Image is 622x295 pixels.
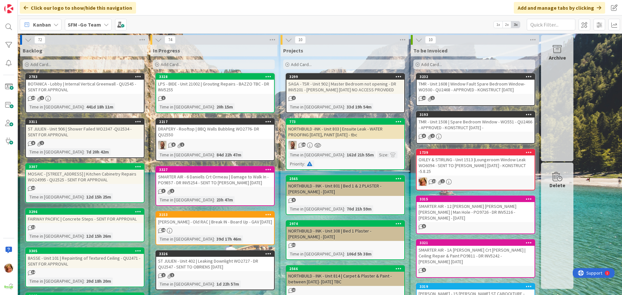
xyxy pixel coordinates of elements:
[417,284,535,289] div: 3319
[345,205,373,212] div: 70d 21h 59m
[158,280,214,288] div: Time in [GEOGRAPHIC_DATA]
[214,103,215,110] span: :
[29,74,144,79] div: 2783
[180,142,184,147] span: 1
[417,155,535,176] div: OXLEY & STIRLING - Unit 1513 |Loungeroom Window Leak WO6094 - SENT TO [PERSON_NAME] [DATE] - KONS...
[84,233,85,240] span: :
[425,36,436,44] span: 10
[170,189,174,193] span: 1
[4,264,13,273] img: KD
[26,119,144,139] div: 3311ST JULIEN - Unit 906 | Shower Failed WO2347 -QU2534 - SENT FOR APPROVAL
[527,19,575,30] input: Quick Filter...
[344,103,345,110] span: :
[156,251,274,271] div: 3326ST JULIEN - Unit 402 | Leaking Downlight WO2727 - DR QU2547 - SENT TO OBRIENS [DATE]
[156,125,274,139] div: DRAPERY - Rooftop | BBQ Walls Bubbling WO2776- DR QU2550
[159,167,274,172] div: 3327
[156,80,274,94] div: LPS - BIDE - Unit 21002 | Grouting Repairs - BAZZO TBC - DR INV5255
[215,151,243,158] div: 84d 22h 47m
[155,250,275,290] a: 3326ST JULIEN - Unit 402 | Leaking Downlight WO2727 - DR QU2547 - SENT TO OBRIENS [DATE]Time in [...
[156,167,274,187] div: 3327SMARTER AIR - 6 Daniells Crt Ormeau | Damage to Walk In - PO9857 - DR INV5254 - SENT TO [PERS...
[31,96,35,100] span: 19
[416,73,535,106] a: 3232TMR - Unit 1608 | Window Fault Spare Bedroom Window- WO500 - QU2468 - APPROVED - KONSTRUCT [D...
[420,197,535,201] div: 3315
[4,282,13,291] img: avatar
[158,151,214,158] div: Time in [GEOGRAPHIC_DATA]
[494,21,502,28] span: 1x
[286,141,404,149] div: SD
[26,209,144,215] div: 3296
[158,196,214,203] div: Time in [GEOGRAPHIC_DATA]
[549,181,565,189] div: Delete
[31,270,35,274] span: 14
[286,74,404,80] div: 3299
[215,103,235,110] div: 20h 15m
[84,193,85,200] span: :
[31,225,35,229] span: 12
[419,177,427,186] img: KD
[26,125,144,139] div: ST JULIEN - Unit 906 | Shower Failed WO2347 -QU2534 - SENT FOR APPROVAL
[417,74,535,94] div: 3232TMR - Unit 1608 | Window Fault Spare Bedroom Window- WO500 - QU2468 - APPROVED - KONSTRUCT [D...
[156,119,274,139] div: 2217DRAPERY - Rooftop | BBQ Walls Bubbling WO2776- DR QU2550
[288,205,344,212] div: Time in [GEOGRAPHIC_DATA]
[25,118,144,158] a: 3311ST JULIEN - Unit 906 | Shower Failed WO2347 -QU2534 - SENT FOR APPROVALTime in [GEOGRAPHIC_DA...
[417,196,535,202] div: 3315
[214,235,215,243] span: :
[28,148,84,155] div: Time in [GEOGRAPHIC_DATA]
[288,151,344,158] div: Time in [GEOGRAPHIC_DATA]
[286,118,405,170] a: 773NORTHBUILD -INK - Unit 803 | Ensuite Leak - WATER PROOFING [DATE], PAINT [DATE] - tbcSDTime in...
[84,278,85,285] span: :
[26,170,144,184] div: MOSAIC - [STREET_ADDRESS] | Kitchen Cabinetry Repairs WO24995 - QU2525 - SENT FOR APPROVAL
[40,141,44,145] span: 1
[420,150,535,155] div: 1739
[158,141,167,149] img: SD
[161,228,166,232] span: 16
[29,165,144,169] div: 3307
[26,254,144,268] div: BASSE - Unit 101 | Repainting of Textured Ceiling - QU2471 - SENT FOR APPROVAL
[34,3,35,8] div: 1
[85,278,113,285] div: 20d 18h 20m
[4,4,13,13] img: Visit kanbanzone.com
[422,96,426,100] span: 10
[344,151,345,158] span: :
[286,272,404,286] div: NORTHBUILD - INK - Unit 814 | Carpet & Plaster & Paint - between [DATE]- [DATE] TBC
[416,239,535,278] a: 3321SMARTER AIR - 1A [PERSON_NAME] Crt [PERSON_NAME] | Ceiling Repair & Paint PO9811 - DR INV5242...
[85,148,110,155] div: 7d 20h 42m
[286,266,404,272] div: 2566
[417,118,535,132] div: TMR - Unit 1508 | Spare Bedroom Window - WO551 - QU2466 - APPROVED - KONSTRUCT [DATE] -
[25,247,144,287] a: 3305BASSE - Unit 101 | Repainting of Textured Ceiling - QU2471 - SENT FOR APPROVALTime in [GEOGRA...
[31,186,35,190] span: 10
[288,103,344,110] div: Time in [GEOGRAPHIC_DATA]
[286,176,404,196] div: 2565NORTHBUILD - INK - Unit 801 | Bed 1 & 2 PLASTER - [PERSON_NAME] - [DATE]
[289,119,404,124] div: 773
[84,103,85,110] span: :
[417,74,535,80] div: 3232
[14,1,29,9] span: Support
[28,278,84,285] div: Time in [GEOGRAPHIC_DATA]
[416,111,535,144] a: 3193TMR - Unit 1508 | Spare Bedroom Window - WO551 - QU2466 - APPROVED - KONSTRUCT [DATE] -
[291,62,312,67] span: Add Card...
[26,80,144,94] div: BOTANICA - Lobby | Internal Vertical Greenwall - QU2545 - SENT FOR APPROVAL
[345,151,375,158] div: 162d 21h 55m
[420,241,535,245] div: 3321
[26,74,144,94] div: 2783BOTANICA - Lobby | Internal Vertical Greenwall - QU2545 - SENT FOR APPROVAL
[422,268,426,272] span: 5
[156,212,274,218] div: 3153
[292,243,296,247] span: 32
[161,62,181,67] span: Add Card...
[286,227,404,241] div: NORTHBUILD - INK - Unit 308 | Bed 1 Plaster - [PERSON_NAME] - [DATE]
[29,249,144,253] div: 3305
[215,280,241,288] div: 1d 22h 57m
[289,267,404,271] div: 2566
[288,160,304,167] div: Priority
[33,21,51,28] span: Kanban
[416,196,535,234] a: 3315SMARTER AIR - 12 [PERSON_NAME] [PERSON_NAME] [PERSON_NAME] | Man Hole - PO9726 - DR INV5216 -...
[288,141,297,149] img: SD
[286,221,404,227] div: 2974
[215,235,243,243] div: 39d 17h 46m
[417,196,535,222] div: 3315SMARTER AIR - 12 [PERSON_NAME] [PERSON_NAME] [PERSON_NAME] | Man Hole - PO9726 - DR INV5216 -...
[344,250,345,257] span: :
[40,96,44,100] span: 1
[286,220,405,260] a: 2974NORTHBUILD - INK - Unit 308 | Bed 1 Plaster - [PERSON_NAME] - [DATE]Time in [GEOGRAPHIC_DATA]...
[441,179,445,183] span: 1
[26,119,144,125] div: 3311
